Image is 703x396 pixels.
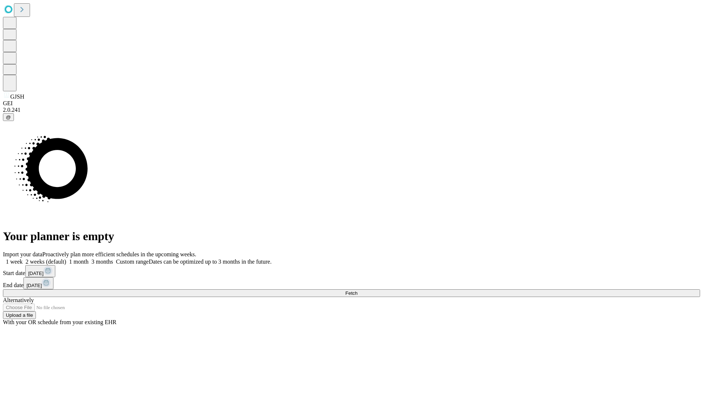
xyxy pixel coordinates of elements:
span: 2 weeks (default) [26,258,66,265]
span: @ [6,114,11,120]
span: Alternatively [3,297,34,303]
button: [DATE] [25,265,55,277]
span: Import your data [3,251,42,257]
span: With your OR schedule from your existing EHR [3,319,116,325]
button: Fetch [3,289,700,297]
div: End date [3,277,700,289]
span: 1 week [6,258,23,265]
span: 3 months [92,258,113,265]
button: [DATE] [23,277,53,289]
span: [DATE] [26,283,42,288]
div: Start date [3,265,700,277]
h1: Your planner is empty [3,230,700,243]
span: [DATE] [28,271,44,276]
button: Upload a file [3,311,36,319]
span: Fetch [345,290,357,296]
span: Dates can be optimized up to 3 months in the future. [149,258,271,265]
span: Custom range [116,258,149,265]
span: 1 month [69,258,89,265]
span: GJSH [10,93,24,100]
span: Proactively plan more efficient schedules in the upcoming weeks. [42,251,196,257]
button: @ [3,113,14,121]
div: GEI [3,100,700,107]
div: 2.0.241 [3,107,700,113]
